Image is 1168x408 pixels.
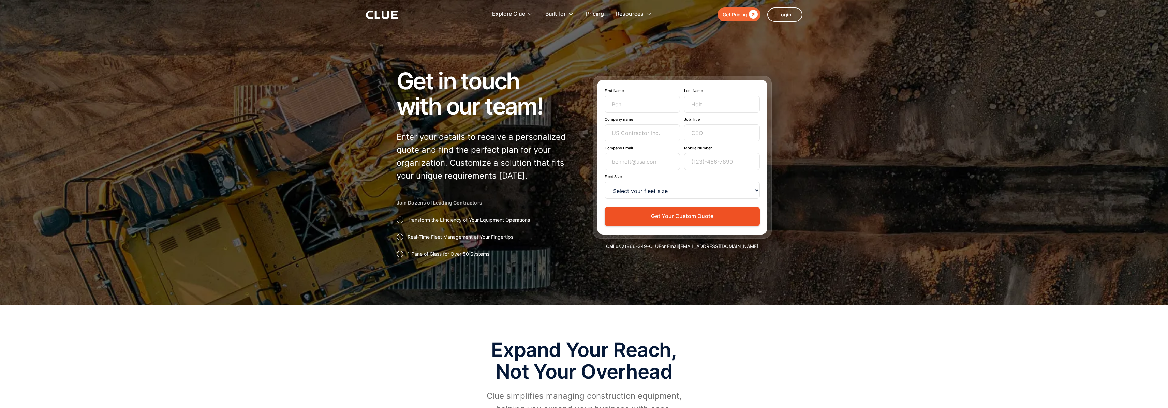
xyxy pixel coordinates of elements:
label: Job Title [684,117,760,122]
button: Get Your Custom Quote [605,207,760,226]
label: First Name [605,88,680,93]
label: Mobile Number [684,146,760,150]
img: Approval checkmark icon [397,251,403,257]
h2: Join Dozens of Leading Contractors [397,199,576,206]
a: Login [767,7,802,22]
h2: Expand Your Reach, Not Your Overhead [482,339,686,383]
a: Pricing [586,3,604,25]
div: Explore Clue [492,3,525,25]
input: benholt@usa.com [605,153,680,170]
input: CEO [684,124,760,141]
p: 1 Pane of Glass for Over 50 Systems [408,251,489,257]
a: Get Pricing [718,7,760,21]
a: 866-349-CLUE [626,243,661,249]
div: Built for [545,3,566,25]
label: Company name [605,117,680,122]
label: Fleet Size [605,174,760,179]
p: Transform the Efficiency of Your Equipment Operations [408,216,530,223]
div: Get Pricing [723,10,747,19]
img: Approval checkmark icon [397,233,403,240]
input: Ben [605,96,680,113]
img: Approval checkmark icon [397,216,403,223]
p: Enter your details to receive a personalized quote and find the perfect plan for your organizatio... [397,131,576,182]
div: Call us at or Email [593,243,772,250]
input: (123)-456-7890 [684,153,760,170]
label: Company Email [605,146,680,150]
label: Last Name [684,88,760,93]
input: US Contractor Inc. [605,124,680,141]
div:  [747,10,758,19]
input: Holt [684,96,760,113]
a: [EMAIL_ADDRESS][DOMAIN_NAME] [679,243,758,249]
h1: Get in touch with our team! [397,68,576,119]
p: Real-Time Fleet Management at Your Fingertips [408,233,513,240]
div: Resources [616,3,644,25]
